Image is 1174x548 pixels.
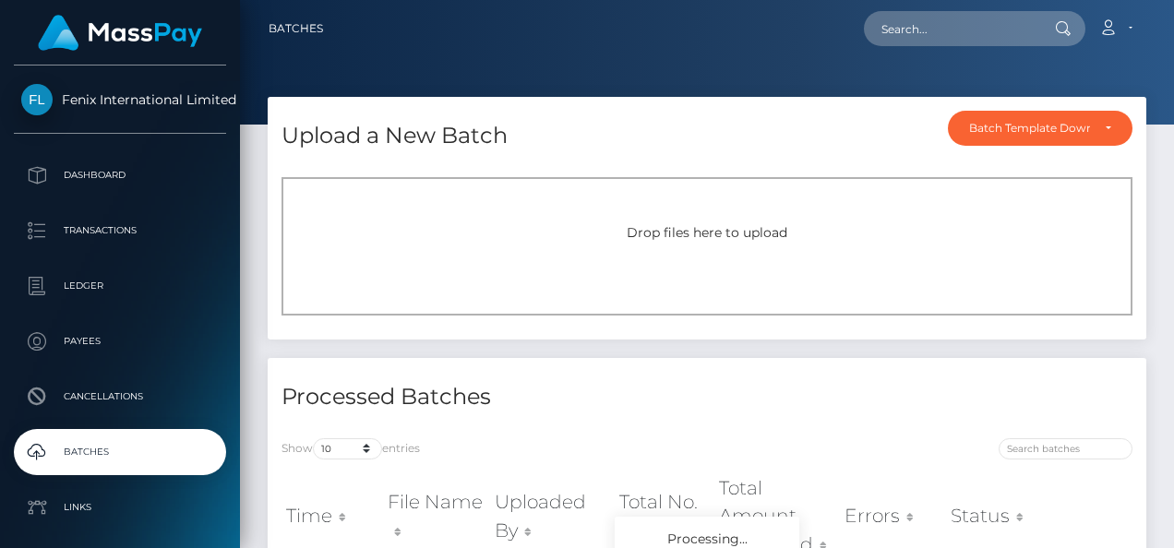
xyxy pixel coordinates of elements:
select: Showentries [313,438,382,459]
p: Ledger [21,272,219,300]
h4: Upload a New Batch [282,120,508,152]
img: MassPay Logo [38,15,202,51]
h4: Processed Batches [282,381,693,413]
a: Payees [14,318,226,364]
p: Dashboard [21,161,219,189]
p: Payees [21,328,219,355]
a: Transactions [14,208,226,254]
img: Fenix International Limited [21,84,53,115]
p: Batches [21,438,219,466]
a: Dashboard [14,152,226,198]
a: Cancellations [14,374,226,420]
div: Batch Template Download [969,121,1090,136]
input: Search... [864,11,1037,46]
span: Drop files here to upload [627,224,787,241]
input: Search batches [999,438,1132,459]
a: Batches [269,9,323,48]
p: Transactions [21,217,219,244]
label: Show entries [282,438,420,459]
a: Links [14,484,226,530]
span: Fenix International Limited [14,91,226,108]
p: Cancellations [21,383,219,411]
a: Ledger [14,263,226,309]
button: Batch Template Download [948,111,1132,146]
a: Batches [14,429,226,475]
p: Links [21,494,219,521]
